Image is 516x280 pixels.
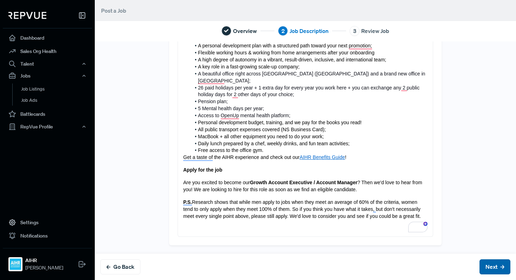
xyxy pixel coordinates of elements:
[101,7,126,14] span: Post a Job
[10,259,21,270] img: AIHR
[290,27,329,35] span: Job Description
[3,121,92,133] button: RepVue Profile
[361,27,389,35] span: Review Job
[3,70,92,82] button: Jobs
[350,26,359,36] div: 3
[12,95,101,106] a: Job Ads
[3,229,92,242] a: Notifications
[25,264,63,272] span: [PERSON_NAME]
[479,259,510,274] button: Next
[278,26,288,36] div: 2
[3,58,92,70] button: Talent
[3,107,92,121] a: Battlecards
[8,12,46,19] img: RepVue
[3,31,92,45] a: Dashboard
[100,259,140,274] button: Go Back
[3,45,92,58] a: Sales Org Health
[3,248,92,274] a: AIHRAIHR[PERSON_NAME]
[25,257,63,264] strong: AIHR
[3,216,92,229] a: Settings
[233,27,257,35] span: Overview
[12,84,101,95] a: Job Listings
